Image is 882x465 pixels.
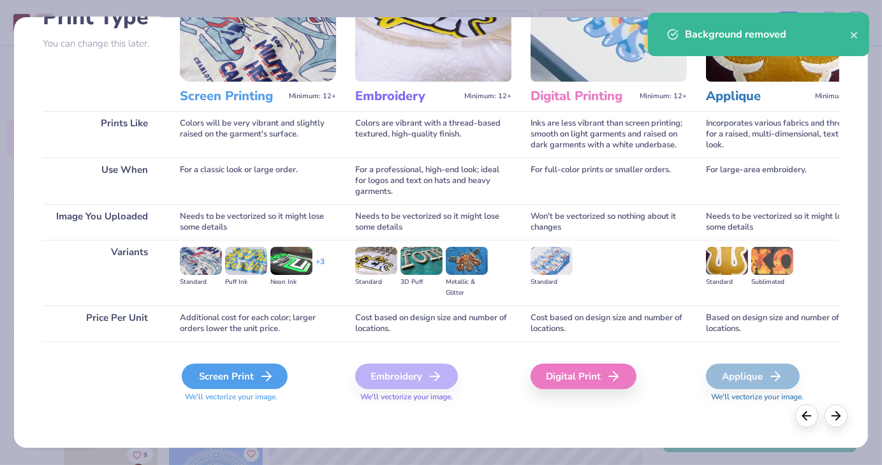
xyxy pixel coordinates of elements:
div: Sublimated [751,277,793,288]
h3: Screen Printing [180,88,284,105]
div: Needs to be vectorized so it might lose some details [355,204,511,240]
img: Puff Ink [225,247,267,275]
div: For a professional, high-end look; ideal for logos and text on hats and heavy garments. [355,158,511,204]
div: Needs to be vectorized so it might lose some details [706,204,862,240]
img: Sublimated [751,247,793,275]
div: Digital Print [531,364,636,389]
div: Won't be vectorized so nothing about it changes [531,204,687,240]
span: Minimum: 12+ [815,92,862,101]
button: close [850,27,859,42]
div: Variants [43,240,161,306]
img: Standard [180,247,222,275]
div: Screen Print [182,364,288,389]
div: Metallic & Glitter [446,277,488,299]
div: Neon Ink [270,277,312,288]
div: Embroidery [355,364,458,389]
img: Standard [531,247,573,275]
div: Additional cost for each color; larger orders lower the unit price. [180,306,336,341]
div: Cost based on design size and number of locations. [355,306,511,341]
div: For a classic look or large order. [180,158,336,204]
img: Standard [706,247,748,275]
h3: Embroidery [355,88,459,105]
img: 3D Puff [401,247,443,275]
div: For full-color prints or smaller orders. [531,158,687,204]
img: Metallic & Glitter [446,247,488,275]
div: 3D Puff [401,277,443,288]
div: Standard [531,277,573,288]
div: Colors will be very vibrant and slightly raised on the garment's surface. [180,111,336,158]
span: Minimum: 12+ [289,92,336,101]
div: Incorporates various fabrics and threads for a raised, multi-dimensional, textured look. [706,111,862,158]
div: Use When [43,158,161,204]
div: For large-area embroidery. [706,158,862,204]
img: Standard [355,247,397,275]
div: Standard [706,277,748,288]
p: You can change this later. [43,38,161,49]
div: Needs to be vectorized so it might lose some details [180,204,336,240]
span: Minimum: 12+ [640,92,687,101]
div: + 3 [316,256,325,278]
div: Cost based on design size and number of locations. [531,306,687,341]
div: Price Per Unit [43,306,161,341]
div: Puff Ink [225,277,267,288]
span: We'll vectorize your image. [706,392,862,402]
span: We'll vectorize your image. [180,392,336,402]
div: Standard [355,277,397,288]
div: Inks are less vibrant than screen printing; smooth on light garments and raised on dark garments ... [531,111,687,158]
div: Background removed [685,27,850,42]
span: We'll vectorize your image. [355,392,511,402]
div: Colors are vibrant with a thread-based textured, high-quality finish. [355,111,511,158]
div: Based on design size and number of locations. [706,306,862,341]
h3: Digital Printing [531,88,635,105]
div: Image You Uploaded [43,204,161,240]
img: Neon Ink [270,247,312,275]
h3: Applique [706,88,810,105]
div: Prints Like [43,111,161,158]
div: Standard [180,277,222,288]
span: Minimum: 12+ [464,92,511,101]
div: Applique [706,364,800,389]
